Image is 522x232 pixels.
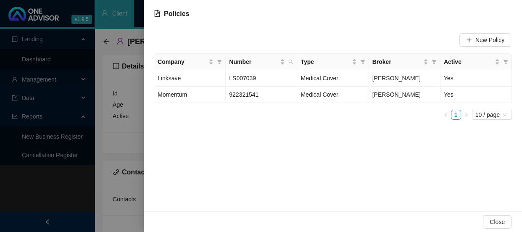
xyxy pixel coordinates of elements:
[475,110,509,119] span: 10 / page
[466,37,472,43] span: plus
[443,112,448,117] span: left
[475,35,504,45] span: New Policy
[164,10,189,17] span: Policies
[461,110,471,120] button: right
[372,57,422,66] span: Broker
[158,75,181,82] span: Linksave
[441,110,451,120] button: left
[359,55,367,68] span: filter
[472,110,512,120] div: Page Size
[229,75,256,82] span: LS007039
[287,55,295,68] span: search
[226,54,297,70] th: Number
[215,55,224,68] span: filter
[503,59,508,64] span: filter
[444,57,493,66] span: Active
[461,110,471,120] li: Next Page
[301,91,338,98] span: Medical Cover
[369,54,440,70] th: Broker
[301,75,338,82] span: Medical Cover
[464,112,469,117] span: right
[301,57,350,66] span: Type
[440,54,512,70] th: Active
[297,54,369,70] th: Type
[372,91,421,98] span: [PERSON_NAME]
[229,57,278,66] span: Number
[451,110,461,119] a: 1
[154,54,226,70] th: Company
[440,87,512,103] td: Yes
[430,55,438,68] span: filter
[229,91,258,98] span: 922321541
[501,55,510,68] span: filter
[154,10,161,17] span: file-text
[158,57,207,66] span: Company
[451,110,461,120] li: 1
[217,59,222,64] span: filter
[440,70,512,87] td: Yes
[459,33,511,47] button: New Policy
[288,59,293,64] span: search
[441,110,451,120] li: Previous Page
[432,59,437,64] span: filter
[483,215,511,229] button: Close
[158,91,187,98] span: Momentum
[360,59,365,64] span: filter
[372,75,421,82] span: [PERSON_NAME]
[490,217,505,227] span: Close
